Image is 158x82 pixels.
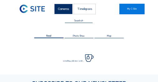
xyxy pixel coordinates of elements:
div: Cameras [54,4,73,14]
span: Map [107,35,111,37]
span: Photo Show [73,35,85,37]
a: C-SITE Logo [20,4,31,14]
a: My C-Site [119,4,145,14]
span: Loading, please wait... [63,60,84,62]
div: Timelapses [74,4,96,14]
span: Feed [46,35,51,37]
img: C-SITE Logo [20,5,45,13]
